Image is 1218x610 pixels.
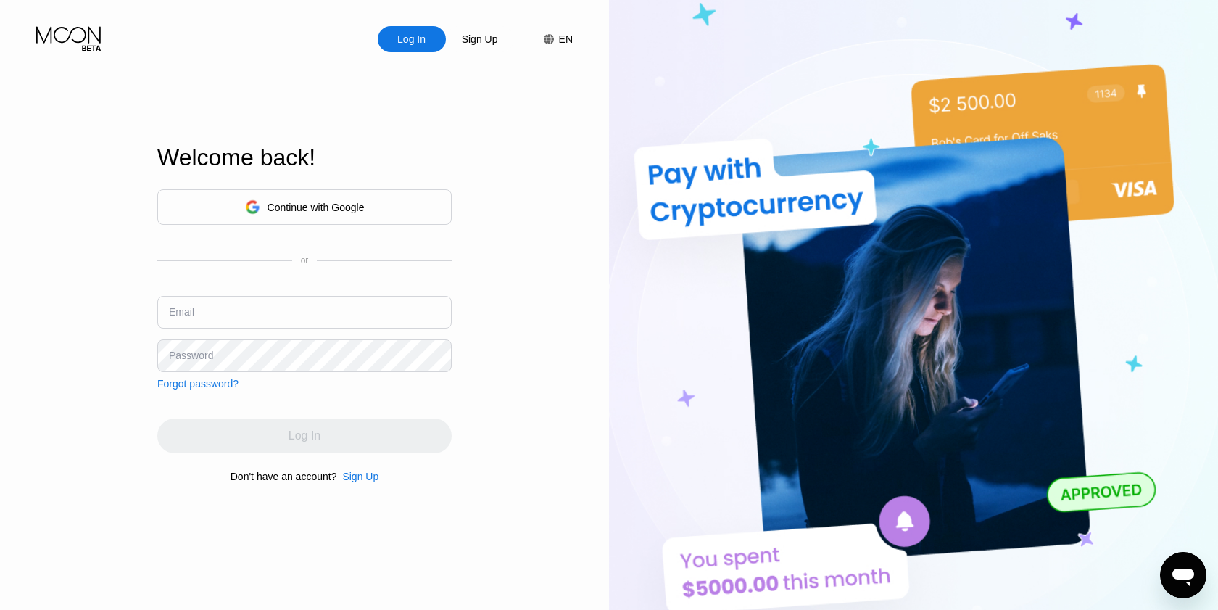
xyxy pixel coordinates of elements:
div: Sign Up [336,471,378,482]
div: Don't have an account? [231,471,337,482]
div: Forgot password? [157,378,239,390]
div: Sign Up [460,32,500,46]
div: Welcome back! [157,144,452,171]
div: Sign Up [446,26,514,52]
iframe: Button to launch messaging window [1160,552,1206,598]
div: Log In [396,32,427,46]
div: EN [559,33,573,45]
div: Continue with Google [157,189,452,225]
div: Email [169,306,194,318]
div: or [301,255,309,265]
div: Sign Up [342,471,378,482]
div: Continue with Google [268,202,365,213]
div: EN [529,26,573,52]
div: Password [169,350,213,361]
div: Log In [378,26,446,52]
